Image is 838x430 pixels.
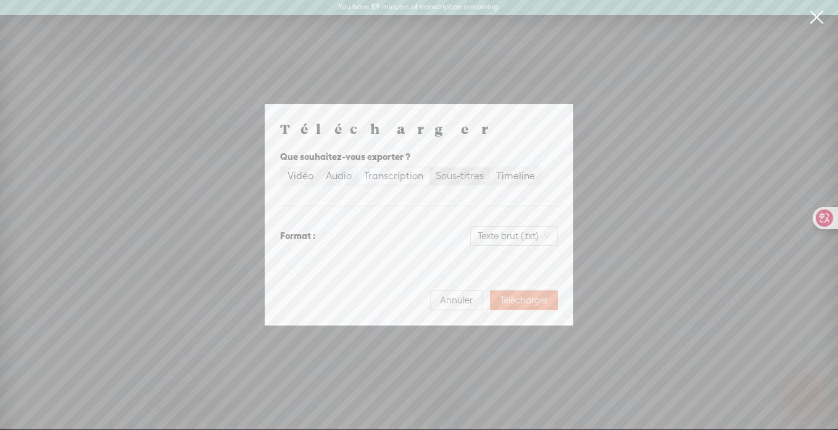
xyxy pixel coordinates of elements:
[280,229,315,243] div: Format :
[326,167,352,185] div: Audio
[496,167,535,185] div: Timeline
[364,167,423,185] div: Transcription
[436,167,484,185] div: Sous-titres
[440,294,473,306] span: Annuler
[430,290,483,310] button: Annuler
[288,167,313,185] div: Vidéo
[280,119,558,138] h4: Télécharger
[280,166,542,186] div: segmented control
[490,290,558,310] button: Télécharger
[478,227,550,245] span: Texte brut (.txt)
[280,150,558,164] div: Que souhaitez-vous exporter ?
[500,294,548,306] span: Télécharger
